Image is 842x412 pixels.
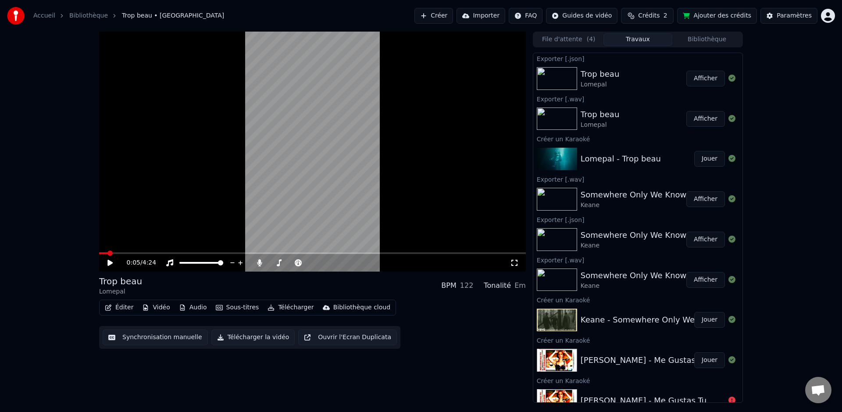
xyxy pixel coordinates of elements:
[533,53,742,64] div: Exporter [.json]
[581,354,706,366] div: [PERSON_NAME] - Me Gustas Tu
[534,33,603,46] button: File d'attente
[694,151,725,167] button: Jouer
[581,314,719,326] div: Keane - Somewhere Only We Know
[127,258,148,267] div: /
[211,330,295,345] button: Télécharger la vidéo
[533,174,742,184] div: Exporter [.wav]
[533,214,742,225] div: Exporter [.json]
[414,8,453,24] button: Créer
[760,8,817,24] button: Paramètres
[333,303,390,312] div: Bibliothèque cloud
[99,287,142,296] div: Lomepal
[694,312,725,328] button: Jouer
[175,301,210,314] button: Audio
[581,394,706,407] div: [PERSON_NAME] - Me Gustas Tu
[603,33,673,46] button: Travaux
[581,282,687,290] div: Keane
[533,93,742,104] div: Exporter [.wav]
[581,189,687,201] div: Somewhere Only We Know
[212,301,263,314] button: Sous-titres
[101,301,137,314] button: Éditer
[587,35,596,44] span: ( 4 )
[581,80,619,89] div: Lomepal
[638,11,660,20] span: Crédits
[457,8,505,24] button: Importer
[581,108,619,121] div: Trop beau
[581,241,687,250] div: Keane
[581,68,619,80] div: Trop beau
[122,11,224,20] span: Trop beau • [GEOGRAPHIC_DATA]
[581,201,687,210] div: Keane
[686,191,725,207] button: Afficher
[777,11,812,20] div: Paramètres
[664,11,667,20] span: 2
[509,8,542,24] button: FAQ
[484,280,511,291] div: Tonalité
[581,229,687,241] div: Somewhere Only We Know
[581,121,619,129] div: Lomepal
[581,153,661,165] div: Lomepal - Trop beau
[686,272,725,288] button: Afficher
[298,330,397,345] button: Ouvrir l'Ecran Duplicata
[264,301,317,314] button: Télécharger
[33,11,55,20] a: Accueil
[460,280,474,291] div: 122
[127,258,140,267] span: 0:05
[533,335,742,345] div: Créer un Karaoké
[69,11,108,20] a: Bibliothèque
[686,232,725,247] button: Afficher
[621,8,674,24] button: Crédits2
[581,269,687,282] div: Somewhere Only We Know
[33,11,224,20] nav: breadcrumb
[533,294,742,305] div: Créer un Karaoké
[99,275,142,287] div: Trop beau
[672,33,742,46] button: Bibliothèque
[677,8,757,24] button: Ajouter des crédits
[686,111,725,127] button: Afficher
[533,375,742,386] div: Créer un Karaoké
[103,330,208,345] button: Synchronisation manuelle
[694,352,725,368] button: Jouer
[514,280,526,291] div: Em
[546,8,617,24] button: Guides de vidéo
[533,133,742,144] div: Créer un Karaoké
[139,301,173,314] button: Vidéo
[805,377,831,403] a: Ouvrir le chat
[7,7,25,25] img: youka
[533,254,742,265] div: Exporter [.wav]
[143,258,156,267] span: 4:24
[441,280,456,291] div: BPM
[686,71,725,86] button: Afficher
